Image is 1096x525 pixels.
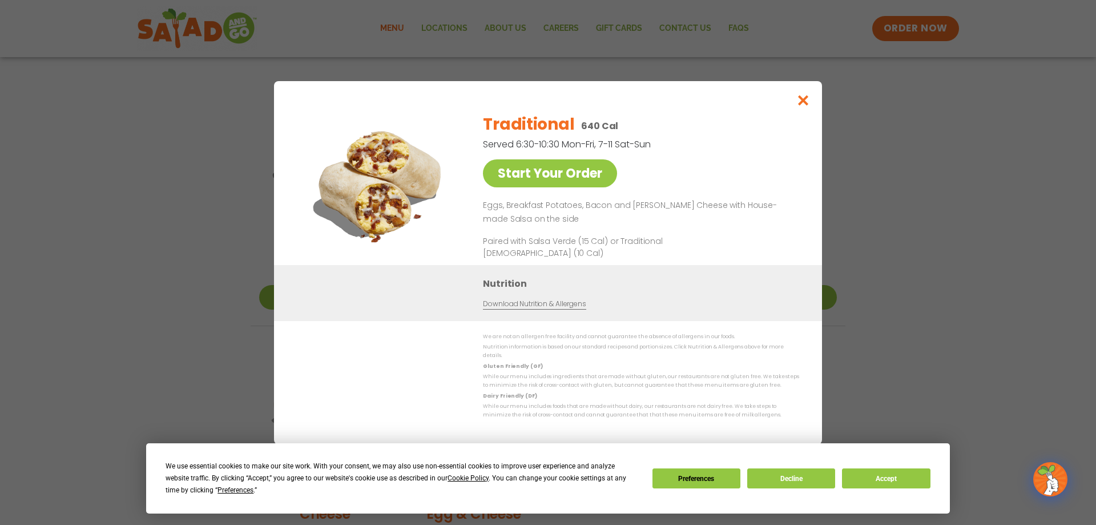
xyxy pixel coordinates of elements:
h3: Nutrition [483,276,805,290]
a: Download Nutrition & Allergens [483,298,586,309]
strong: Gluten Friendly (GF) [483,362,542,369]
p: Paired with Salsa Verde (15 Cal) or Traditional [DEMOGRAPHIC_DATA] (10 Cal) [483,235,694,259]
button: Decline [747,468,835,488]
a: Start Your Order [483,159,617,187]
span: Cookie Policy [448,474,489,482]
strong: Dairy Friendly (DF) [483,392,537,399]
p: While our menu includes foods that are made without dairy, our restaurants are not dairy free. We... [483,402,799,420]
button: Accept [842,468,930,488]
button: Preferences [652,468,740,488]
p: Nutrition information is based on our standard recipes and portion sizes. Click Nutrition & Aller... [483,343,799,360]
p: 640 Cal [581,119,618,133]
button: Close modal [785,81,822,119]
p: Eggs, Breakfast Potatoes, Bacon and [PERSON_NAME] Cheese with House-made Salsa on the side [483,199,795,226]
h2: Traditional [483,113,574,137]
p: While our menu includes ingredients that are made without gluten, our restaurants are not gluten ... [483,372,799,390]
div: We use essential cookies to make our site work. With your consent, we may also use non-essential ... [166,460,638,496]
span: Preferences [217,486,253,494]
div: Cookie Consent Prompt [146,443,950,514]
p: Served 6:30-10:30 Mon-Fri, 7-11 Sat-Sun [483,137,740,151]
img: Featured product photo for Traditional [300,104,460,264]
p: We are not an allergen free facility and cannot guarantee the absence of allergens in our foods. [483,332,799,341]
img: wpChatIcon [1034,463,1066,495]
